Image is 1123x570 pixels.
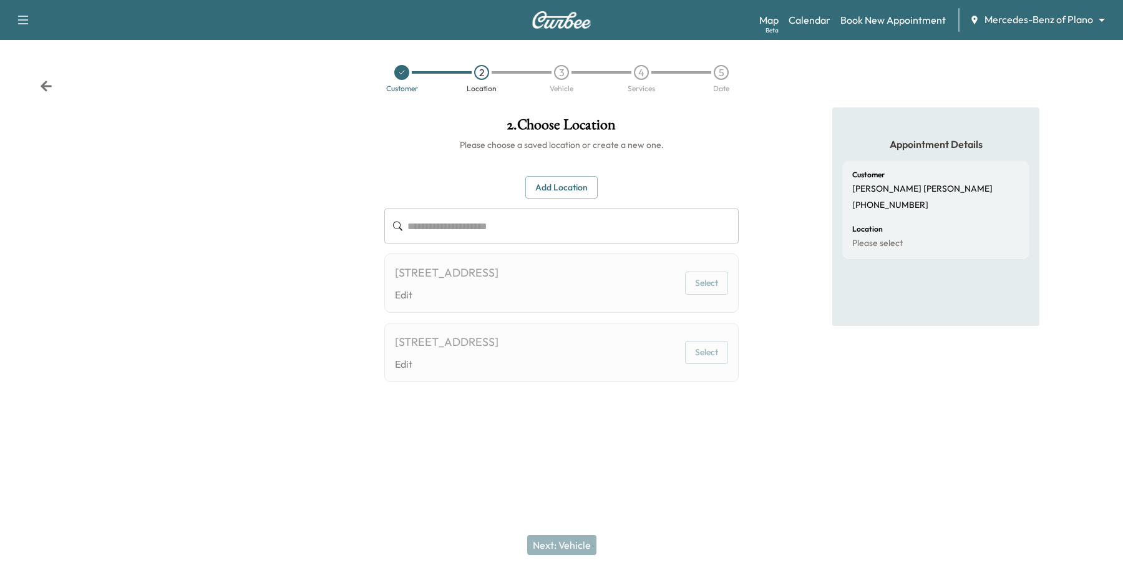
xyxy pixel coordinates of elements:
button: Select [685,341,728,364]
div: 2 [474,65,489,80]
div: 4 [634,65,649,80]
div: Services [628,85,655,92]
div: Beta [766,26,779,35]
img: Curbee Logo [532,11,591,29]
a: Calendar [789,12,830,27]
h6: Customer [852,171,885,179]
button: Add Location [525,176,598,199]
button: Select [685,272,728,295]
div: Customer [386,85,418,92]
div: Back [40,80,52,92]
div: Location [467,85,497,92]
div: 3 [554,65,569,80]
h6: Please choose a saved location or create a new one. [384,139,739,151]
div: [STREET_ADDRESS] [395,333,498,351]
h1: 2 . Choose Location [384,117,739,139]
p: [PHONE_NUMBER] [852,200,928,211]
h5: Appointment Details [842,137,1029,151]
span: Mercedes-Benz of Plano [984,12,1093,27]
a: Edit [395,287,498,302]
a: MapBeta [759,12,779,27]
div: Vehicle [550,85,573,92]
a: Edit [395,356,498,371]
a: Book New Appointment [840,12,946,27]
div: Date [713,85,729,92]
div: [STREET_ADDRESS] [395,264,498,282]
h6: Location [852,225,883,233]
p: Please select [852,238,903,249]
p: [PERSON_NAME] [PERSON_NAME] [852,184,993,195]
div: 5 [714,65,729,80]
